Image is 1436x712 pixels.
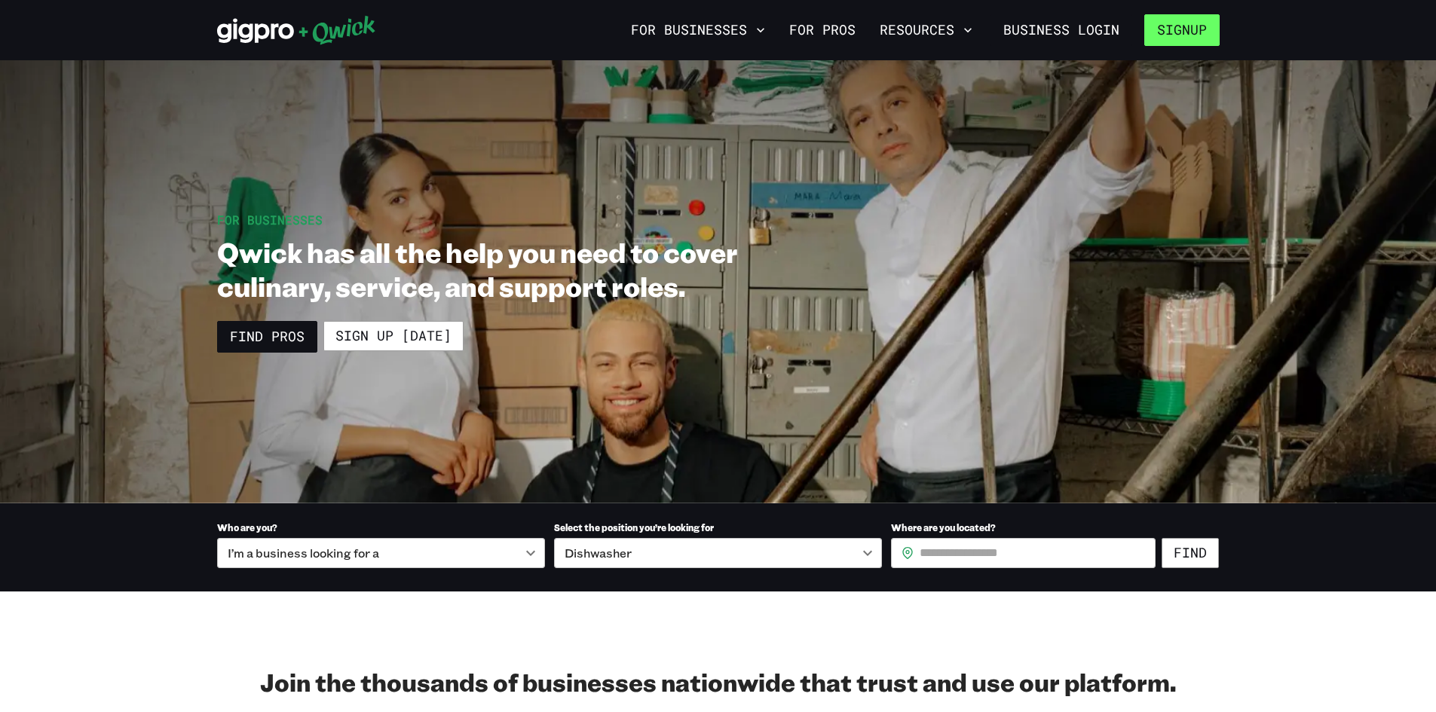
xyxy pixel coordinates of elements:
div: I’m a business looking for a [217,538,545,568]
div: Dishwasher [554,538,882,568]
span: Where are you located? [891,521,996,533]
a: For Pros [783,17,862,43]
button: Find [1162,538,1219,568]
h1: Qwick has all the help you need to cover culinary, service, and support roles. [217,235,819,303]
a: Sign up [DATE] [323,321,464,351]
button: For Businesses [625,17,771,43]
a: Find Pros [217,321,317,353]
button: Resources [874,17,978,43]
button: Signup [1144,14,1220,46]
a: Business Login [991,14,1132,46]
span: Select the position you’re looking for [554,521,714,533]
h2: Join the thousands of businesses nationwide that trust and use our platform. [217,667,1220,697]
span: Who are you? [217,521,277,533]
span: For Businesses [217,212,323,228]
